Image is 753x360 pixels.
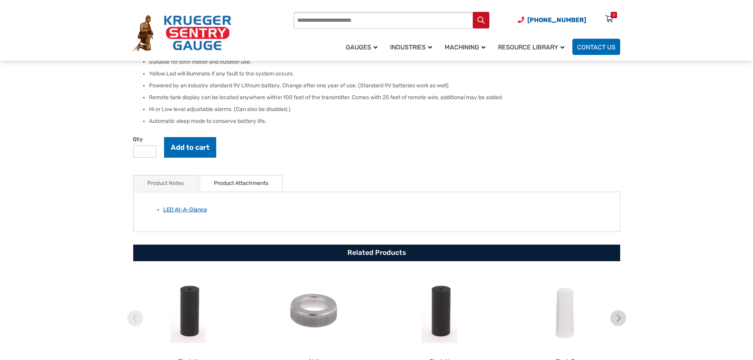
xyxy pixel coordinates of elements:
[149,106,620,113] li: Hi or Low level adjustable alarms. (Can also be disabled.)
[133,15,231,51] img: Krueger Sentry Gauge
[163,206,207,213] a: LED At-A-Glance
[385,38,440,56] a: Industries
[379,273,500,348] img: Float-N
[610,310,626,326] img: chevron-right.svg
[164,137,216,158] button: Add to cart
[214,175,268,191] a: Product Attachments
[149,94,620,102] li: Remote tank display can be located anywhere within 100 feet of the transmitter. Comes with 25 fee...
[133,145,156,158] input: Product quantity
[133,245,620,261] h2: Related Products
[127,310,143,326] img: chevron-left.svg
[253,273,375,348] img: ALN
[504,273,626,348] img: Float-P
[149,70,620,78] li: Yellow Led will illuminate if any fault to the system occurs.
[440,38,493,56] a: Machining
[613,12,615,18] div: 0
[346,43,377,51] span: Gauges
[493,38,572,56] a: Resource Library
[577,43,615,51] span: Contact Us
[572,39,620,55] a: Contact Us
[147,175,184,191] a: Product Notes
[498,43,564,51] span: Resource Library
[149,82,620,90] li: Powered by an industry standard 9V Lithium battery. Change after one year of use. (Standard 9V ba...
[127,273,249,348] img: Float-N
[518,15,586,25] a: Phone Number (920) 434-8860
[149,58,620,66] li: Suitable for both indoor and outdoor use.
[445,43,485,51] span: Machining
[149,117,620,125] li: Automatic sleep mode to conserve battery life.
[390,43,432,51] span: Industries
[527,16,586,24] span: [PHONE_NUMBER]
[341,38,385,56] a: Gauges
